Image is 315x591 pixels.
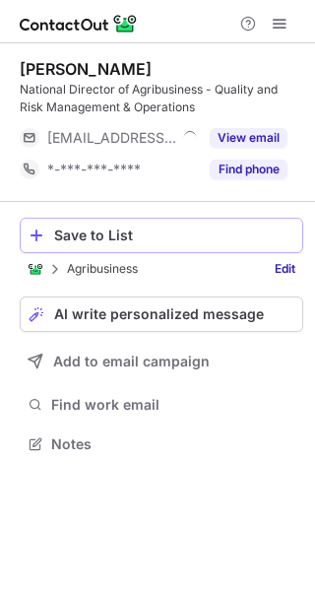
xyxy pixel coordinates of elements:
button: Find work email [20,391,303,419]
button: Add to email campaign [20,344,303,379]
span: AI write personalized message [54,306,264,322]
span: Find work email [51,396,295,414]
div: [PERSON_NAME] [20,59,152,79]
div: Save to List [54,228,294,243]
span: Add to email campaign [53,354,210,369]
img: ContactOut [28,261,43,277]
button: Notes [20,430,303,458]
button: Reveal Button [210,128,287,148]
div: National Director of Agribusiness - Quality and Risk Management & Operations [20,81,303,116]
button: Reveal Button [210,160,287,179]
span: [EMAIL_ADDRESS][DOMAIN_NAME] [47,129,176,147]
a: Edit [267,259,303,279]
button: AI write personalized message [20,296,303,332]
button: Save to List [20,218,303,253]
span: Notes [51,435,295,453]
img: ContactOut v5.3.10 [20,12,138,35]
p: Agribusiness [67,262,138,276]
